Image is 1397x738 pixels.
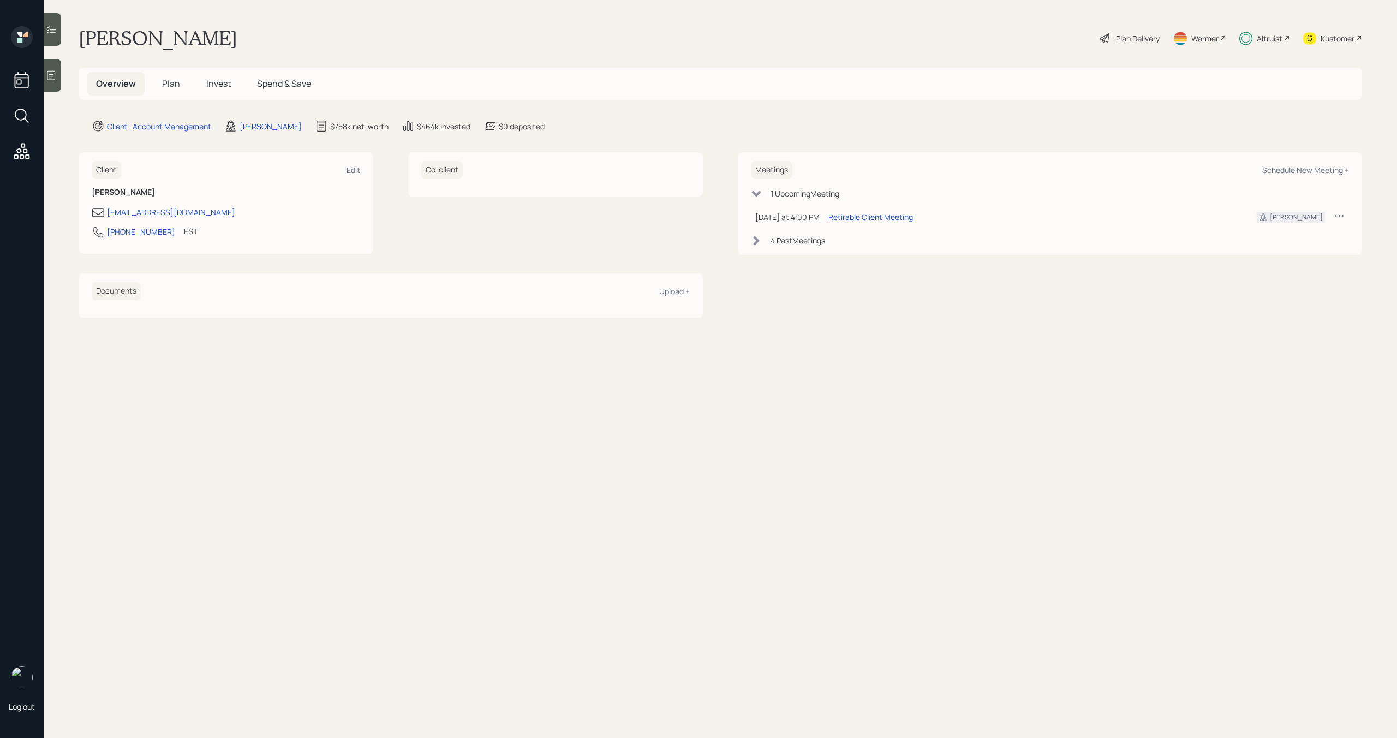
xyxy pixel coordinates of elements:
[1257,33,1282,44] div: Altruist
[184,225,198,237] div: EST
[1191,33,1219,44] div: Warmer
[96,78,136,90] span: Overview
[9,701,35,712] div: Log out
[347,165,360,175] div: Edit
[1262,165,1349,175] div: Schedule New Meeting +
[92,188,360,197] h6: [PERSON_NAME]
[330,121,389,132] div: $758k net-worth
[107,226,175,237] div: [PHONE_NUMBER]
[1321,33,1354,44] div: Kustomer
[107,121,211,132] div: Client · Account Management
[659,286,690,296] div: Upload +
[107,206,235,218] div: [EMAIL_ADDRESS][DOMAIN_NAME]
[1270,212,1323,222] div: [PERSON_NAME]
[79,26,237,50] h1: [PERSON_NAME]
[240,121,302,132] div: [PERSON_NAME]
[206,78,231,90] span: Invest
[11,666,33,688] img: michael-russo-headshot.png
[771,188,839,199] div: 1 Upcoming Meeting
[499,121,545,132] div: $0 deposited
[755,211,820,223] div: [DATE] at 4:00 PM
[162,78,180,90] span: Plan
[421,161,463,179] h6: Co-client
[417,121,470,132] div: $464k invested
[257,78,311,90] span: Spend & Save
[828,211,913,223] div: Retirable Client Meeting
[751,161,792,179] h6: Meetings
[92,282,141,300] h6: Documents
[771,235,825,246] div: 4 Past Meeting s
[92,161,121,179] h6: Client
[1116,33,1160,44] div: Plan Delivery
